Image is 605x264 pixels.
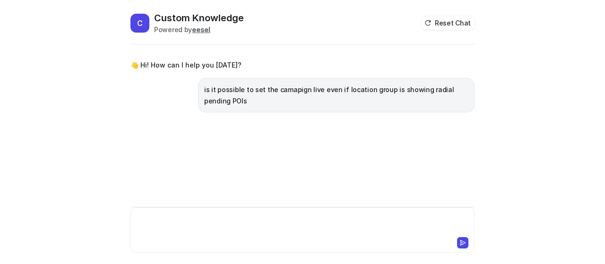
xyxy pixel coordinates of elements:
[192,26,210,34] b: eesel
[130,14,149,33] span: C
[422,16,475,30] button: Reset Chat
[154,25,244,34] div: Powered by
[204,84,468,107] p: is it possible to set the camapign live even if location group is showing radial pending POIs
[154,11,244,25] h2: Custom Knowledge
[130,60,242,71] p: 👋 Hi! How can I help you [DATE]?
